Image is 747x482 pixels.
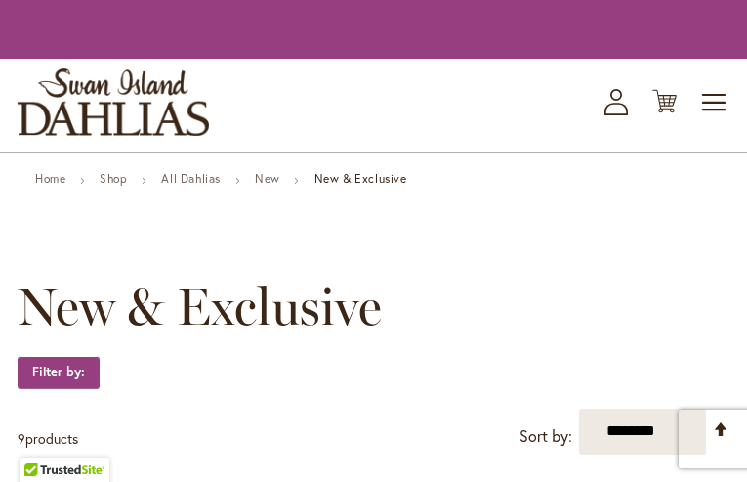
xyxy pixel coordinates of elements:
[18,356,100,389] strong: Filter by:
[100,171,127,186] a: Shop
[18,278,382,336] span: New & Exclusive
[519,418,572,455] label: Sort by:
[161,171,221,186] a: All Dahlias
[35,171,65,186] a: Home
[314,171,407,186] strong: New & Exclusive
[255,171,280,186] a: New
[18,68,209,136] a: store logo
[15,413,69,467] iframe: Launch Accessibility Center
